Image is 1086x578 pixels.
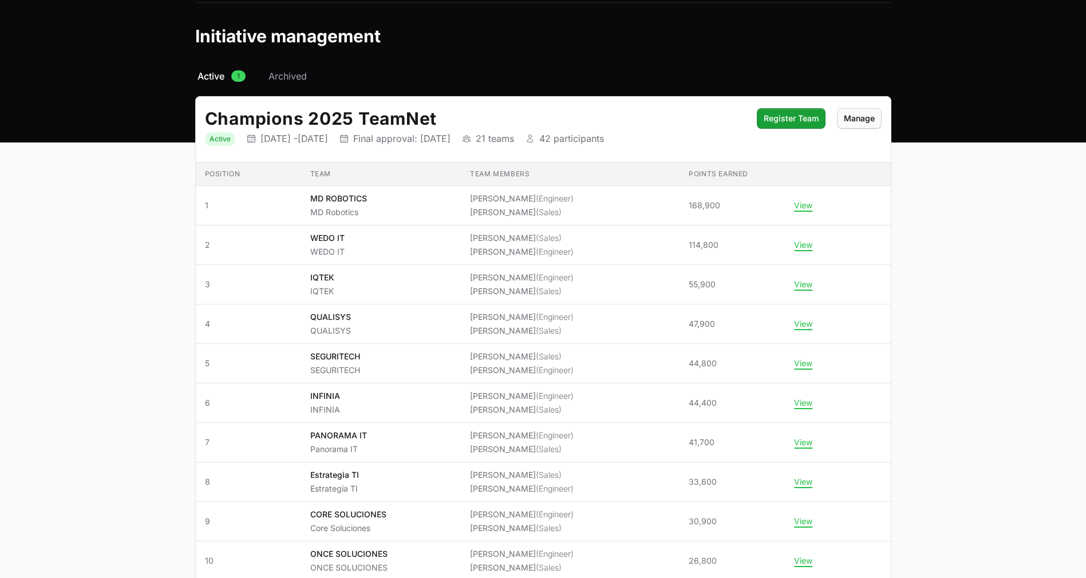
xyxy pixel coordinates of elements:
span: Manage [844,112,875,125]
span: (Engineer) [536,484,574,493]
p: SEGURITECH [310,365,360,376]
button: View [794,477,812,487]
button: View [794,556,812,566]
span: 10 [205,555,292,567]
li: [PERSON_NAME] [470,207,574,218]
span: 44,800 [689,358,717,369]
p: 42 participants [539,133,604,144]
span: (Sales) [536,563,562,572]
button: View [794,240,812,250]
a: Active1 [195,69,248,83]
span: 6 [205,397,292,409]
li: [PERSON_NAME] [470,522,574,534]
span: (Engineer) [536,312,574,322]
li: [PERSON_NAME] [470,193,574,204]
span: Archived [268,69,307,83]
span: (Sales) [536,286,562,296]
nav: Initiative activity log navigation [195,69,891,83]
button: View [794,200,812,211]
span: 114,800 [689,239,718,251]
span: (Sales) [536,351,562,361]
p: Estrategia TI [310,469,359,481]
li: [PERSON_NAME] [470,272,574,283]
span: Register Team [764,112,819,125]
button: Manage [837,108,882,129]
p: WEDO IT [310,246,345,258]
span: 41,700 [689,437,714,448]
li: [PERSON_NAME] [470,311,574,323]
span: (Engineer) [536,247,574,256]
p: Core Soluciones [310,522,386,534]
p: INFINIA [310,390,340,402]
p: WEDO IT [310,232,345,244]
li: [PERSON_NAME] [470,365,574,376]
li: [PERSON_NAME] [470,562,574,573]
span: (Sales) [536,444,562,454]
span: (Sales) [536,207,562,217]
p: MD Robotics [310,207,367,218]
button: View [794,437,812,448]
span: 2 [205,239,292,251]
button: View [794,358,812,369]
span: 4 [205,318,292,330]
p: Estrategia TI [310,483,359,494]
span: (Sales) [536,233,562,243]
span: (Sales) [536,523,562,533]
span: 9 [205,516,292,527]
span: (Engineer) [536,549,574,559]
span: (Engineer) [536,193,574,203]
li: [PERSON_NAME] [470,232,574,244]
p: SEGURITECH [310,351,360,362]
span: (Engineer) [536,391,574,401]
p: CORE SOLUCIONES [310,509,386,520]
p: ONCE SOLUCIONES [310,562,388,573]
li: [PERSON_NAME] [470,286,574,297]
li: [PERSON_NAME] [470,509,574,520]
span: (Engineer) [536,272,574,282]
p: IQTEK [310,286,334,297]
span: 8 [205,476,292,488]
li: [PERSON_NAME] [470,325,574,336]
p: MD ROBOTICS [310,193,367,204]
p: Panorama IT [310,444,367,455]
th: Team members [461,163,680,186]
span: 26,800 [689,555,717,567]
span: 168,900 [689,200,720,211]
span: 5 [205,358,292,369]
span: Active [198,69,224,83]
li: [PERSON_NAME] [470,351,574,362]
span: (Engineer) [536,430,574,440]
span: 44,400 [689,397,717,409]
a: Archived [266,69,309,83]
li: [PERSON_NAME] [470,430,574,441]
p: INFINIA [310,404,340,415]
th: Position [196,163,301,186]
h2: Champions 2025 TeamNet [205,108,745,129]
button: View [794,398,812,408]
span: 3 [205,279,292,290]
h1: Initiative management [195,26,381,46]
p: 21 teams [476,133,514,144]
span: (Sales) [536,405,562,414]
li: [PERSON_NAME] [470,548,574,560]
span: (Engineer) [536,365,574,375]
button: View [794,516,812,526]
p: IQTEK [310,272,334,283]
span: 30,900 [689,516,717,527]
p: Final approval: [DATE] [353,133,451,144]
p: ONCE SOLUCIONES [310,548,388,560]
th: Team [301,163,461,186]
th: Points earned [680,163,785,186]
span: 1 [231,70,246,82]
span: 47,900 [689,318,715,330]
p: QUALISYS [310,311,351,323]
span: 33,600 [689,476,717,488]
button: View [794,279,812,290]
button: View [794,319,812,329]
li: [PERSON_NAME] [470,404,574,415]
button: Register Team [757,108,826,129]
span: 7 [205,437,292,448]
p: [DATE] - [DATE] [260,133,328,144]
span: 55,900 [689,279,716,290]
span: (Sales) [536,326,562,335]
